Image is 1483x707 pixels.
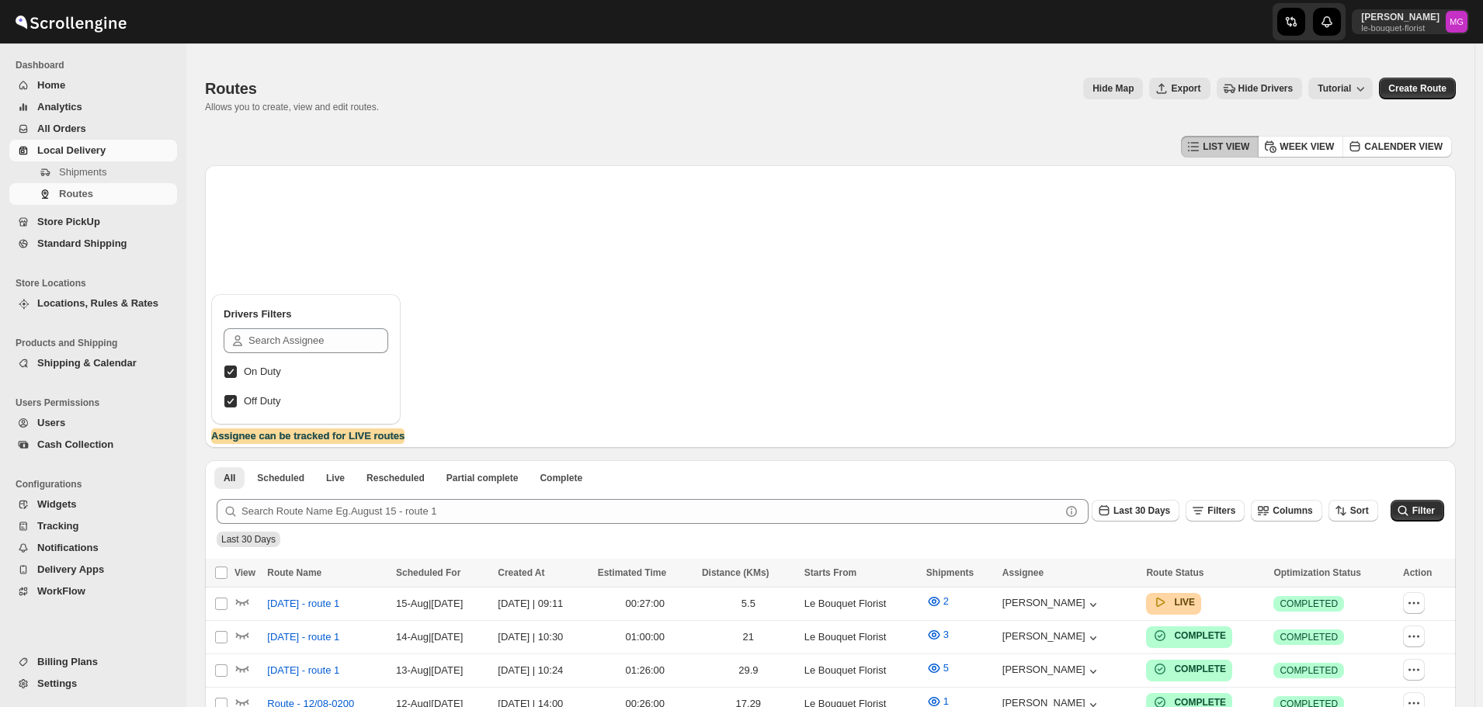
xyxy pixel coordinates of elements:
span: Complete [540,472,582,484]
span: Off Duty [244,395,280,407]
button: [PERSON_NAME] [1002,630,1101,646]
span: 1 [943,695,949,707]
span: 2 [943,595,949,607]
span: Melody Gluth [1446,11,1467,33]
div: [PERSON_NAME] [1002,664,1101,679]
span: Partial complete [446,472,519,484]
span: Delivery Apps [37,563,104,575]
button: Cash Collection [9,434,177,456]
span: Scheduled [257,472,304,484]
button: Sort [1328,500,1378,522]
span: Store Locations [16,277,179,289]
button: [DATE] - route 1 [258,625,349,650]
span: COMPLETED [1280,598,1338,610]
button: Routes [9,183,177,205]
button: Billing Plans [9,651,177,673]
span: Estimated Time [598,567,666,578]
span: 5 [943,662,949,674]
span: [DATE] - route 1 [267,663,339,678]
p: le-bouquet-florist [1361,23,1440,33]
span: All Orders [37,123,86,134]
span: Cash Collection [37,438,113,450]
button: Filter [1391,500,1444,522]
button: Analytics [9,96,177,118]
div: 00:27:00 [598,596,693,612]
span: 3 [943,629,949,640]
div: Le Bouquet Florist [804,629,917,645]
button: Users [9,412,177,434]
span: Route Status [1146,567,1203,578]
button: LIST VIEW [1181,136,1259,158]
span: On Duty [244,366,281,377]
input: Search Route Name Eg.August 15 - route 1 [241,499,1061,524]
span: Users [37,417,65,428]
span: Home [37,79,65,91]
span: Settings [37,678,77,689]
button: Create Route [1379,78,1456,99]
span: 13-Aug | [DATE] [396,664,463,676]
b: COMPLETE [1174,630,1226,641]
span: Scheduled For [396,567,460,578]
span: Shipments [59,166,106,178]
button: Locations, Rules & Rates [9,293,177,314]
div: 21 [702,629,795,645]
span: 15-Aug | [DATE] [396,598,463,609]
span: Create Route [1388,82,1447,95]
span: Routes [205,80,257,97]
button: 3 [917,622,958,647]
span: Starts From [804,567,856,578]
img: ScrollEngine [12,2,129,41]
span: Shipping & Calendar [37,357,137,369]
span: Locations, Rules & Rates [37,297,158,309]
span: Routes [59,188,93,199]
div: Le Bouquet Florist [804,596,917,612]
span: View [234,567,255,578]
span: Last 30 Days [221,534,276,545]
span: COMPLETED [1280,631,1338,643]
div: [DATE] | 10:30 [498,629,588,645]
button: Map action label [1083,78,1143,99]
button: Filters [1186,500,1245,522]
div: [DATE] | 09:11 [498,596,588,612]
button: Widgets [9,494,177,515]
span: Widgets [37,498,76,510]
button: Last 30 Days [1092,500,1179,522]
span: Live [326,472,345,484]
span: Last 30 Days [1113,505,1170,516]
span: [DATE] - route 1 [267,596,339,612]
input: Search Assignee [248,328,388,353]
span: Filter [1412,505,1435,516]
button: WEEK VIEW [1258,136,1343,158]
button: Tutorial [1308,78,1373,99]
div: Le Bouquet Florist [804,663,917,678]
button: Notifications [9,537,177,559]
button: Delivery Apps [9,559,177,581]
button: 2 [917,589,958,614]
span: Export [1171,82,1200,95]
button: All routes [214,467,245,489]
span: 14-Aug | [DATE] [396,631,463,643]
p: [PERSON_NAME] [1361,11,1440,23]
span: WorkFlow [37,585,85,597]
button: Tracking [9,515,177,537]
span: Store PickUp [37,216,100,227]
div: [PERSON_NAME] [1002,597,1101,612]
span: WEEK VIEW [1280,140,1334,153]
span: Dashboard [16,59,179,71]
span: Filters [1207,505,1235,516]
span: Created At [498,567,544,578]
span: [DATE] - route 1 [267,629,339,645]
span: Analytics [37,101,82,113]
span: Sort [1350,505,1369,516]
span: Tutorial [1318,83,1351,94]
button: COMPLETE [1152,628,1226,643]
button: COMPLETE [1152,661,1226,677]
div: 01:26:00 [598,663,693,678]
button: Hide Drivers [1217,78,1303,99]
button: Export [1149,78,1210,99]
span: Rescheduled [366,472,425,484]
button: [DATE] - route 1 [258,591,349,616]
div: 5.5 [702,596,795,612]
span: All [224,472,235,484]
